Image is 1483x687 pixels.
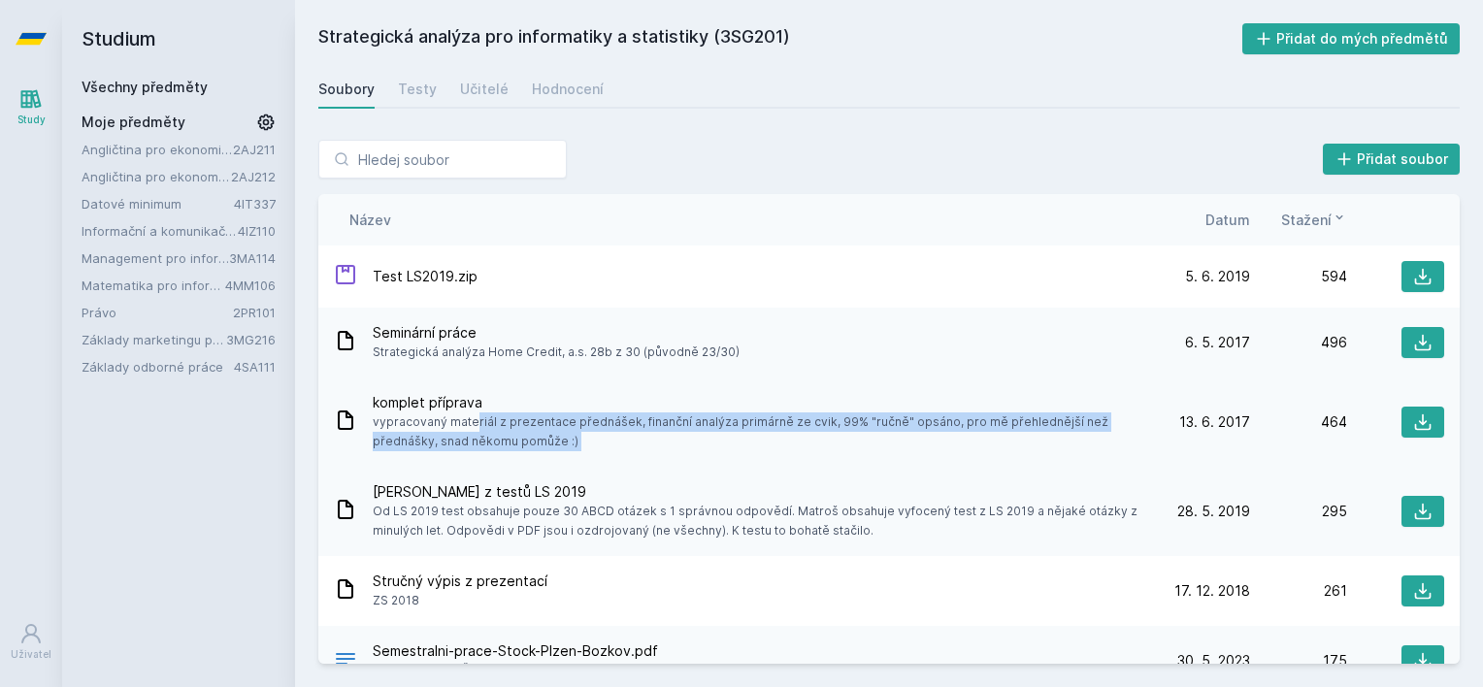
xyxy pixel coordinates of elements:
[82,221,238,241] a: Informační a komunikační technologie
[1205,210,1250,230] button: Datum
[1250,651,1347,671] div: 175
[82,79,208,95] a: Všechny předměty
[234,359,276,375] a: 4SA111
[1281,210,1347,230] button: Stažení
[532,80,604,99] div: Hodnocení
[318,70,375,109] a: Soubory
[1323,144,1461,175] button: Přidat soubor
[82,167,231,186] a: Angličtina pro ekonomická studia 2 (B2/C1)
[82,330,226,349] a: Základy marketingu pro informatiky a statistiky
[1185,333,1250,352] span: 6. 5. 2017
[373,343,740,362] span: Strategická analýza Home Credit, a.s. 28b z 30 (původně 23/30)
[1281,210,1332,230] span: Stažení
[229,250,276,266] a: 3MA114
[82,276,225,295] a: Matematika pro informatiky
[334,263,357,291] div: ZIP
[373,323,740,343] span: Seminární práce
[231,169,276,184] a: 2AJ212
[233,305,276,320] a: 2PR101
[1242,23,1461,54] button: Přidat do mých předmětů
[532,70,604,109] a: Hodnocení
[460,70,509,109] a: Učitelé
[373,661,758,680] span: SP na 25/30 od Štamfestový! Držte se kostry a máte napůl vyhráno.
[318,23,1242,54] h2: Strategická analýza pro informatiky a statistiky (3SG201)
[373,412,1145,451] span: vypracovaný materiál z prezentace přednášek, finanční analýza primárně ze cvik, 99% "ručně" opsán...
[226,332,276,347] a: 3MG216
[318,140,567,179] input: Hledej soubor
[373,267,478,286] span: Test LS2019.zip
[17,113,46,127] div: Study
[398,80,437,99] div: Testy
[1177,502,1250,521] span: 28. 5. 2019
[238,223,276,239] a: 4IZ110
[1177,651,1250,671] span: 30. 5. 2023
[82,194,234,213] a: Datové minimum
[1250,412,1347,432] div: 464
[1185,267,1250,286] span: 5. 6. 2019
[1250,333,1347,352] div: 496
[1250,502,1347,521] div: 295
[1179,412,1250,432] span: 13. 6. 2017
[1250,267,1347,286] div: 594
[334,647,357,675] div: PDF
[82,140,233,159] a: Angličtina pro ekonomická studia 1 (B2/C1)
[233,142,276,157] a: 2AJ211
[82,248,229,268] a: Management pro informatiky a statistiky
[373,641,758,661] span: Semestralni-prace-Stock-Plzen-Bozkov.pdf
[373,591,547,610] span: ZS 2018
[373,502,1145,540] span: Od LS 2019 test obsahuje pouze 30 ABCD otázek s 1 správnou odpovědí. Matroš obsahuje vyfocený tes...
[11,647,51,662] div: Uživatel
[234,196,276,212] a: 4IT337
[318,80,375,99] div: Soubory
[82,113,185,132] span: Moje předměty
[82,357,234,376] a: Základy odborné práce
[398,70,437,109] a: Testy
[1174,581,1250,601] span: 17. 12. 2018
[1250,581,1347,601] div: 261
[373,572,547,591] span: Stručný výpis z prezentací
[349,210,391,230] button: Název
[4,612,58,671] a: Uživatel
[373,393,1145,412] span: komplet příprava
[82,303,233,322] a: Právo
[373,482,1145,502] span: [PERSON_NAME] z testů LS 2019
[225,278,276,293] a: 4MM106
[460,80,509,99] div: Učitelé
[4,78,58,137] a: Study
